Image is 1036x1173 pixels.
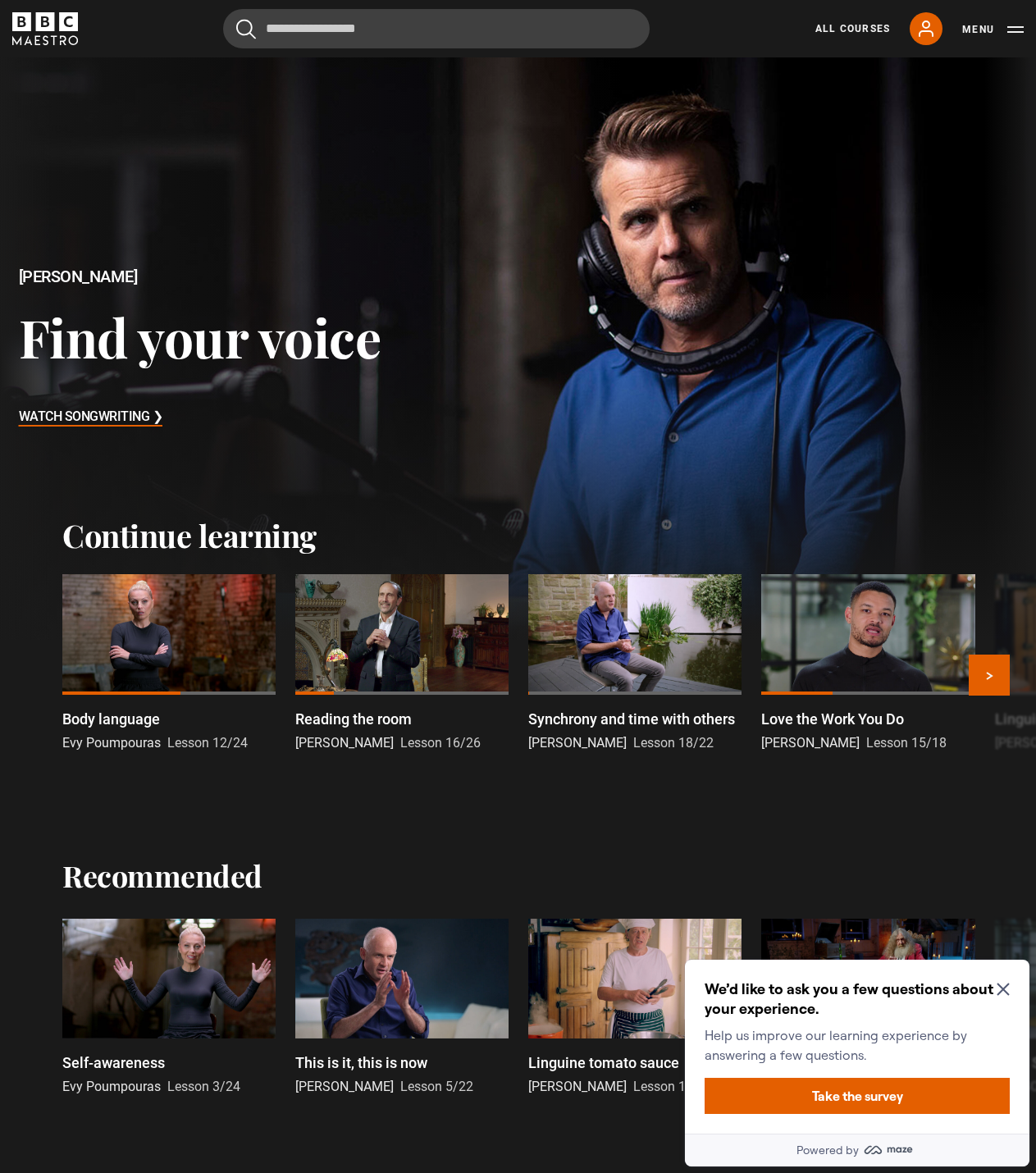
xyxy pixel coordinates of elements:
[295,1079,394,1094] span: [PERSON_NAME]
[62,1052,165,1074] p: Self-awareness
[318,30,331,43] button: Close Maze Prompt
[26,26,325,66] h2: We’d like to ask you a few questions about your experience.
[7,7,351,213] div: Optional study invitation
[62,1079,161,1094] span: Evy Poumpouras
[528,574,742,752] a: Synchrony and time with others [PERSON_NAME] Lesson 18/22
[62,735,161,751] span: Evy Poumpouras
[295,735,394,751] span: [PERSON_NAME]
[167,735,248,751] span: Lesson 12/24
[761,574,974,752] a: Love the Work You Do [PERSON_NAME] Lesson 15/18
[761,735,860,751] span: [PERSON_NAME]
[866,735,947,751] span: Lesson 15/18
[295,919,509,1097] a: This is it, this is now [PERSON_NAME] Lesson 5/22
[815,21,890,36] a: All Courses
[62,574,276,752] a: Body language Evy Poumpouras Lesson 12/24
[19,305,381,368] h3: Find your voice
[761,708,904,730] p: Love the Work You Do
[295,574,509,752] a: Reading the room [PERSON_NAME] Lesson 16/26
[761,919,974,1097] a: Becoming a writer [PERSON_NAME] Lesson 3/33
[12,12,78,45] svg: BBC Maestro
[62,858,262,892] h2: Recommended
[236,19,256,39] button: Submit the search query
[400,735,481,751] span: Lesson 16/26
[633,1079,714,1094] span: Lesson 15/35
[528,735,627,751] span: [PERSON_NAME]
[962,21,1024,38] button: Toggle navigation
[19,405,163,430] h3: Watch Songwriting ❯
[528,1079,627,1094] span: [PERSON_NAME]
[528,919,742,1097] a: Linguine tomato sauce [PERSON_NAME] Lesson 15/35
[528,1052,679,1074] p: Linguine tomato sauce
[62,919,276,1097] a: Self-awareness Evy Poumpouras Lesson 3/24
[19,267,381,286] h2: [PERSON_NAME]
[26,125,331,161] button: Take the survey
[167,1079,240,1094] span: Lesson 3/24
[223,9,650,48] input: Search
[62,517,974,555] h2: Continue learning
[295,708,412,730] p: Reading the room
[62,708,160,730] p: Body language
[633,735,714,751] span: Lesson 18/22
[400,1079,473,1094] span: Lesson 5/22
[295,1052,427,1074] p: This is it, this is now
[7,180,351,213] a: Powered by maze
[26,72,325,112] p: Help us improve our learning experience by answering a few questions.
[528,708,735,730] p: Synchrony and time with others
